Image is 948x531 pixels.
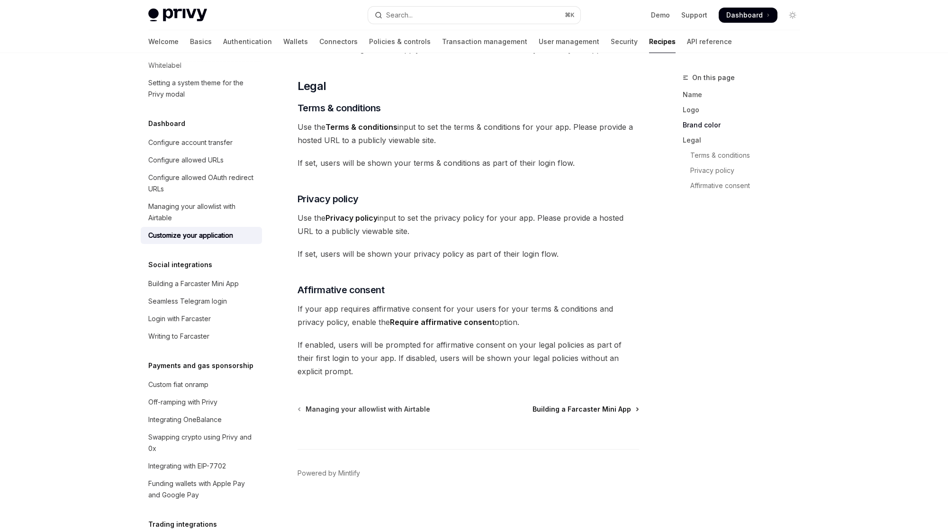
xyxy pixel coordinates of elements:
[325,213,378,223] strong: Privacy policy
[141,227,262,244] a: Customize your application
[141,152,262,169] a: Configure allowed URLs
[325,122,397,132] strong: Terms & conditions
[369,30,431,53] a: Policies & controls
[148,278,239,289] div: Building a Farcaster Mini App
[386,9,413,21] div: Search...
[148,296,227,307] div: Seamless Telegram login
[148,230,233,241] div: Customize your application
[141,275,262,292] a: Building a Farcaster Mini App
[141,328,262,345] a: Writing to Farcaster
[298,338,639,378] span: If enabled, users will be prompted for affirmative consent on your legal policies as part of thei...
[651,10,670,20] a: Demo
[148,396,217,408] div: Off-ramping with Privy
[223,30,272,53] a: Authentication
[148,77,256,100] div: Setting a system theme for the Privy modal
[533,405,631,414] span: Building a Farcaster Mini App
[283,30,308,53] a: Wallets
[141,169,262,198] a: Configure allowed OAuth redirect URLs
[298,79,326,94] span: Legal
[298,302,639,329] span: If your app requires affirmative consent for your users for your terms & conditions and privacy p...
[141,429,262,457] a: Swapping crypto using Privy and 0x
[683,102,808,117] a: Logo
[148,313,211,324] div: Login with Farcaster
[611,30,638,53] a: Security
[683,148,808,163] a: Terms & conditions
[148,154,224,166] div: Configure allowed URLs
[298,405,430,414] a: Managing your allowlist with Airtable
[390,317,495,327] strong: Require affirmative consent
[190,30,212,53] a: Basics
[683,87,808,102] a: Name
[306,405,430,414] span: Managing your allowlist with Airtable
[148,331,209,342] div: Writing to Farcaster
[148,172,256,195] div: Configure allowed OAuth redirect URLs
[141,74,262,103] a: Setting a system theme for the Privy modal
[726,10,763,20] span: Dashboard
[148,360,253,371] h5: Payments and gas sponsorship
[785,8,800,23] button: Toggle dark mode
[298,468,360,478] a: Powered by Mintlify
[719,8,777,23] a: Dashboard
[141,394,262,411] a: Off-ramping with Privy
[141,293,262,310] a: Seamless Telegram login
[148,519,217,530] h5: Trading integrations
[539,30,599,53] a: User management
[368,7,580,24] button: Open search
[298,247,639,261] span: If set, users will be shown your privacy policy as part of their login flow.
[298,283,385,297] span: Affirmative consent
[141,475,262,504] a: Funding wallets with Apple Pay and Google Pay
[148,9,207,22] img: light logo
[681,10,707,20] a: Support
[148,478,256,501] div: Funding wallets with Apple Pay and Google Pay
[565,11,575,19] span: ⌘ K
[148,414,222,425] div: Integrating OneBalance
[319,30,358,53] a: Connectors
[141,458,262,475] a: Integrating with EIP-7702
[683,163,808,178] a: Privacy policy
[148,460,226,472] div: Integrating with EIP-7702
[298,192,359,206] span: Privacy policy
[141,376,262,393] a: Custom fiat onramp
[148,432,256,454] div: Swapping crypto using Privy and 0x
[148,259,212,270] h5: Social integrations
[148,137,233,148] div: Configure account transfer
[442,30,527,53] a: Transaction management
[148,30,179,53] a: Welcome
[683,178,808,193] a: Affirmative consent
[683,117,808,133] a: Brand color
[141,198,262,226] a: Managing your allowlist with Airtable
[148,201,256,224] div: Managing your allowlist with Airtable
[692,72,735,83] span: On this page
[298,120,639,147] span: Use the input to set the terms & conditions for your app. Please provide a hosted URL to a public...
[141,310,262,327] a: Login with Farcaster
[298,156,639,170] span: If set, users will be shown your terms & conditions as part of their login flow.
[148,379,208,390] div: Custom fiat onramp
[298,101,381,115] span: Terms & conditions
[687,30,732,53] a: API reference
[298,211,639,238] span: Use the input to set the privacy policy for your app. Please provide a hosted URL to a publicly v...
[533,405,638,414] a: Building a Farcaster Mini App
[141,411,262,428] a: Integrating OneBalance
[649,30,676,53] a: Recipes
[141,134,262,151] a: Configure account transfer
[148,118,185,129] h5: Dashboard
[683,133,808,148] a: Legal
